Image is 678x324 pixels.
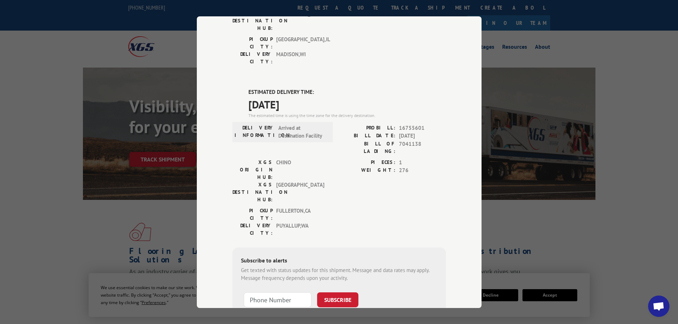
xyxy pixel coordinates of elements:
span: 276 [399,166,446,175]
label: XGS DESTINATION HUB: [232,181,273,203]
label: BILL OF LADING: [339,140,395,155]
input: Phone Number [244,292,311,307]
label: PIECES: [339,158,395,166]
div: The estimated time is using the time zone for the delivery destination. [248,112,446,118]
span: FULLERTON , CA [276,207,324,222]
label: PROBILL: [339,124,395,132]
button: SUBSCRIBE [317,292,358,307]
div: Get texted with status updates for this shipment. Message and data rates may apply. Message frequ... [241,266,437,282]
span: PUYALLUP , WA [276,222,324,237]
span: 7041138 [399,140,446,155]
span: [DATE] [248,96,446,112]
div: Subscribe to alerts [241,256,437,266]
span: MADISON , WI [276,51,324,65]
label: DELIVERY CITY: [232,51,273,65]
label: DELIVERY INFORMATION: [235,124,275,140]
span: [GEOGRAPHIC_DATA] , IL [276,36,324,51]
label: WEIGHT: [339,166,395,175]
label: BILL DATE: [339,132,395,140]
span: 1 [399,158,446,166]
label: XGS ORIGIN HUB: [232,158,273,181]
label: PICKUP CITY: [232,207,273,222]
span: [DATE] [399,132,446,140]
label: DELIVERY CITY: [232,222,273,237]
label: ESTIMATED DELIVERY TIME: [248,88,446,96]
span: Arrived at Destination Facility [278,124,326,140]
label: XGS DESTINATION HUB: [232,10,273,32]
div: Open chat [648,296,669,317]
span: [GEOGRAPHIC_DATA] [276,181,324,203]
span: CHINO [276,158,324,181]
label: PICKUP CITY: [232,36,273,51]
span: [GEOGRAPHIC_DATA] [276,10,324,32]
span: 16755601 [399,124,446,132]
